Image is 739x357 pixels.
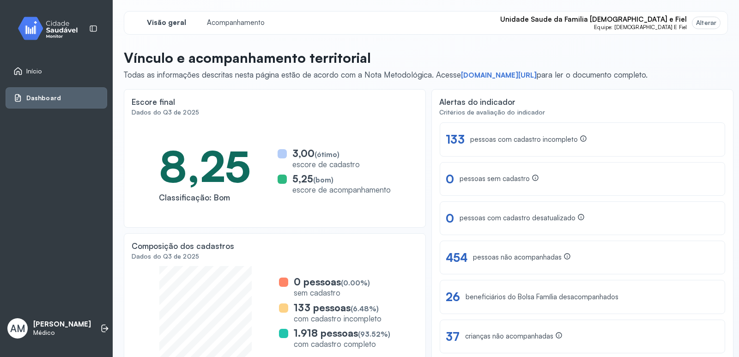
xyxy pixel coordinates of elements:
span: Início [26,67,42,75]
span: Todas as informações descritas nesta página estão de acordo com a Nota Metodológica. Acesse para ... [124,70,648,79]
a: Dashboard [13,93,99,103]
div: pessoas com cadastro incompleto [470,135,587,145]
div: Dados do Q3 de 2025 [132,253,418,260]
span: Dashboard [26,94,61,102]
span: (0.00%) [341,278,370,287]
div: 0 pessoas [294,276,370,288]
div: 3,00 [292,147,360,159]
span: (bom) [313,175,333,184]
span: (6.48%) [351,304,379,313]
span: AM [10,322,25,334]
div: sem cadastro [294,288,370,297]
div: Critérios de avaliação do indicador [439,109,726,116]
span: Acompanhamento [207,18,265,27]
div: 133 pessoas [294,302,382,314]
div: pessoas sem cadastro [460,174,539,184]
div: pessoas com cadastro desatualizado [460,213,585,223]
p: Médico [33,329,91,337]
div: beneficiários do Bolsa Família desacompanhados [466,293,618,302]
div: Classificação: Bom [159,193,251,202]
span: Visão geral [147,18,186,27]
div: 133 [446,132,465,146]
span: (ótimo) [315,150,339,159]
div: 454 [446,250,467,265]
div: pessoas não acompanhadas [473,253,571,262]
span: Unidade Saude da Familia [DEMOGRAPHIC_DATA] e Fiel [500,15,687,24]
div: escore de cadastro [292,159,360,169]
div: 37 [446,329,460,344]
div: Alertas do indicador [439,97,515,107]
a: [DOMAIN_NAME][URL] [461,71,537,80]
div: Composição dos cadastros [132,241,234,251]
a: Início [13,67,99,76]
span: Equipe: [DEMOGRAPHIC_DATA] E Fiel [594,24,687,30]
div: com cadastro incompleto [294,314,382,323]
div: Dados do Q3 de 2025 [132,109,418,116]
p: Vínculo e acompanhamento territorial [124,49,648,66]
div: 1.918 pessoas [294,327,390,339]
div: 8,25 [159,139,251,193]
div: 0 [446,211,454,225]
div: Alterar [696,19,716,27]
div: Escore final [132,97,175,107]
div: com cadastro completo [294,339,390,349]
div: 0 [446,172,454,186]
img: monitor.svg [10,15,93,42]
div: crianças não acompanhadas [465,332,563,341]
div: 26 [446,290,460,304]
div: escore de acompanhamento [292,185,391,194]
span: (93.52%) [358,330,390,339]
div: 5,25 [292,173,391,185]
p: [PERSON_NAME] [33,320,91,329]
